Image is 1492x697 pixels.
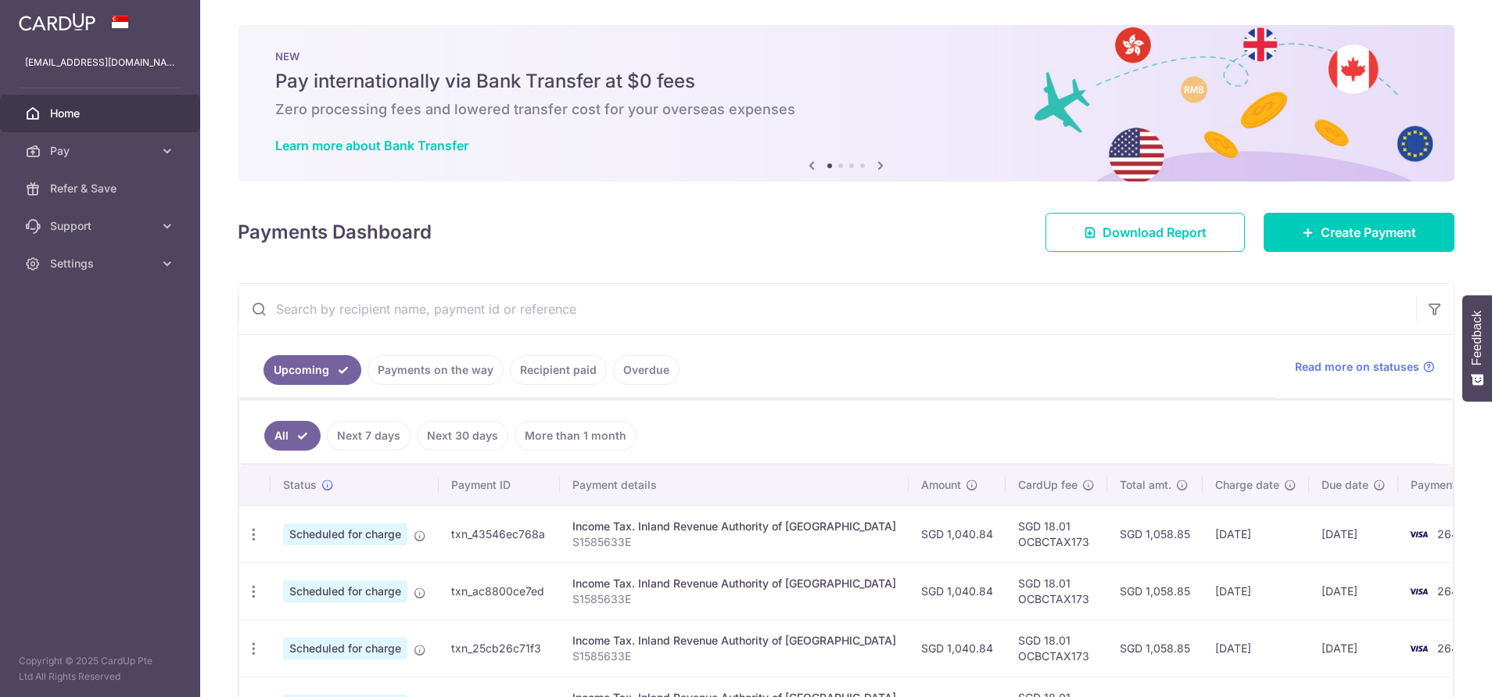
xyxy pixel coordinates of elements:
img: Bank Card [1403,639,1434,658]
td: SGD 1,058.85 [1107,620,1203,677]
a: Create Payment [1264,213,1454,252]
a: Learn more about Bank Transfer [275,138,468,153]
span: Amount [921,477,961,493]
span: Create Payment [1321,223,1416,242]
span: Scheduled for charge [283,523,407,545]
td: [DATE] [1309,505,1398,562]
th: Payment details [560,465,909,505]
img: Bank Card [1403,582,1434,601]
span: Feedback [1470,311,1484,365]
td: SGD 1,058.85 [1107,562,1203,620]
span: Download Report [1103,223,1207,242]
span: Charge date [1215,477,1279,493]
span: 2640 [1437,641,1465,655]
button: Feedback - Show survey [1462,295,1492,401]
a: Recipient paid [510,355,607,385]
p: S1585633E [572,648,896,664]
a: More than 1 month [515,421,637,451]
span: Support [50,218,153,234]
img: Bank transfer banner [238,25,1454,181]
span: Refer & Save [50,181,153,196]
span: Settings [50,256,153,271]
td: txn_43546ec768a [439,505,560,562]
td: SGD 1,040.84 [909,620,1006,677]
span: Read more on statuses [1295,359,1419,375]
p: S1585633E [572,534,896,550]
p: NEW [275,50,1417,63]
a: Next 7 days [327,421,411,451]
a: Read more on statuses [1295,359,1435,375]
td: [DATE] [1309,562,1398,620]
td: SGD 18.01 OCBCTAX173 [1006,562,1107,620]
td: txn_ac8800ce7ed [439,562,560,620]
h4: Payments Dashboard [238,218,432,246]
span: Total amt. [1120,477,1171,493]
td: SGD 18.01 OCBCTAX173 [1006,505,1107,562]
td: SGD 1,040.84 [909,505,1006,562]
td: SGD 18.01 OCBCTAX173 [1006,620,1107,677]
h6: Zero processing fees and lowered transfer cost for your overseas expenses [275,100,1417,119]
a: Next 30 days [417,421,508,451]
div: Income Tax. Inland Revenue Authority of [GEOGRAPHIC_DATA] [572,519,896,534]
td: [DATE] [1203,562,1309,620]
img: Bank Card [1403,525,1434,544]
p: [EMAIL_ADDRESS][DOMAIN_NAME] [25,55,175,70]
td: SGD 1,040.84 [909,562,1006,620]
span: CardUp fee [1018,477,1078,493]
a: Overdue [613,355,680,385]
span: Scheduled for charge [283,580,407,602]
th: Payment ID [439,465,560,505]
td: [DATE] [1203,505,1309,562]
span: 2640 [1437,527,1465,541]
span: Scheduled for charge [283,638,407,659]
img: CardUp [19,13,95,31]
span: Due date [1322,477,1368,493]
td: txn_25cb26c71f3 [439,620,560,677]
a: Payments on the way [368,355,504,385]
a: All [264,421,321,451]
span: 2640 [1437,584,1465,598]
td: [DATE] [1203,620,1309,677]
p: S1585633E [572,591,896,607]
div: Income Tax. Inland Revenue Authority of [GEOGRAPHIC_DATA] [572,633,896,648]
td: SGD 1,058.85 [1107,505,1203,562]
span: Home [50,106,153,121]
span: Status [283,477,317,493]
h5: Pay internationally via Bank Transfer at $0 fees [275,69,1417,94]
input: Search by recipient name, payment id or reference [239,284,1416,334]
td: [DATE] [1309,620,1398,677]
span: Pay [50,143,153,159]
div: Income Tax. Inland Revenue Authority of [GEOGRAPHIC_DATA] [572,576,896,591]
a: Upcoming [264,355,361,385]
a: Download Report [1045,213,1245,252]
